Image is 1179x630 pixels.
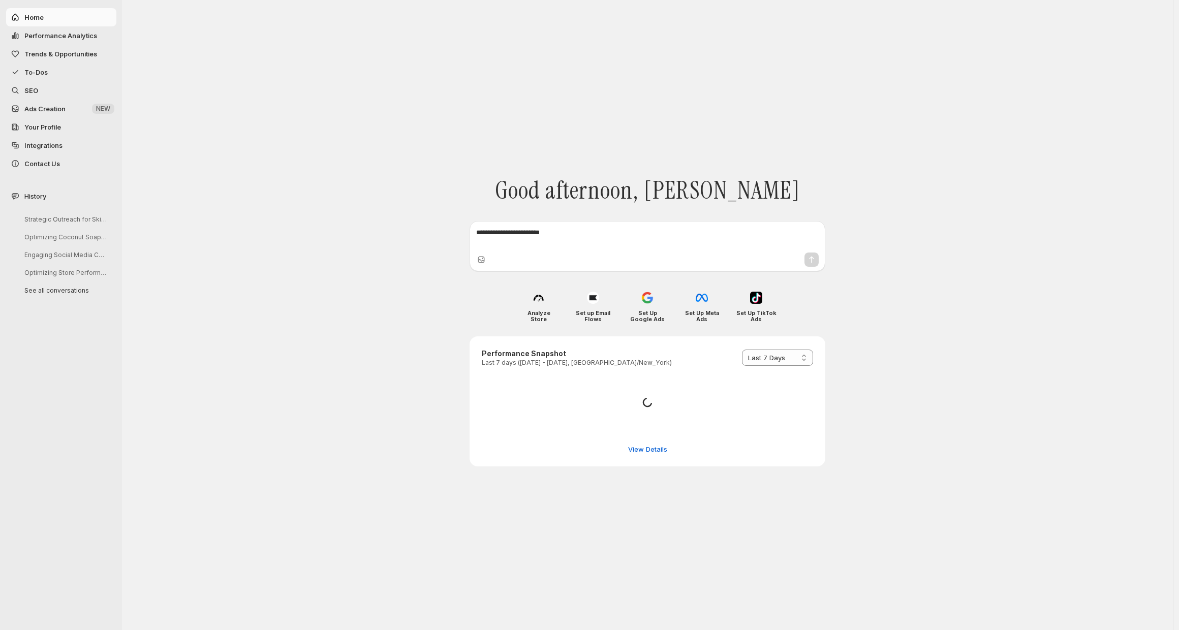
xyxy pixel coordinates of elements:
h4: Set Up Meta Ads [682,310,722,322]
span: View Details [628,444,667,454]
a: SEO [6,81,116,100]
span: To-Dos [24,68,48,76]
img: Set up Email Flows icon [587,292,599,304]
h3: Performance Snapshot [482,349,672,359]
span: Home [24,13,44,21]
img: Set Up Google Ads icon [641,292,654,304]
span: Performance Analytics [24,31,97,40]
span: NEW [96,105,110,113]
span: SEO [24,86,38,94]
button: Contact Us [6,154,116,173]
img: Set Up TikTok Ads icon [750,292,762,304]
a: Your Profile [6,118,116,136]
button: Engaging Social Media Content Ideas [16,247,113,263]
img: Analyze Store icon [533,292,545,304]
span: Contact Us [24,160,60,168]
span: Your Profile [24,123,61,131]
button: Home [6,8,116,26]
h4: Set Up Google Ads [628,310,668,322]
span: Trends & Opportunities [24,50,97,58]
button: Optimizing Coconut Soap Product Pages for SEO [16,229,113,245]
h4: Set up Email Flows [573,310,613,322]
button: View detailed performance [622,441,673,457]
button: Optimizing Store Performance Analysis Steps [16,265,113,280]
a: Integrations [6,136,116,154]
h4: Set Up TikTok Ads [736,310,777,322]
h4: Analyze Store [519,310,559,322]
button: Performance Analytics [6,26,116,45]
p: Last 7 days ([DATE] - [DATE], [GEOGRAPHIC_DATA]/New_York) [482,359,672,367]
span: Good afternoon, [PERSON_NAME] [495,176,800,205]
span: Ads Creation [24,105,66,113]
button: Upload image [476,255,486,265]
button: See all conversations [16,282,113,298]
button: Strategic Outreach for Skincare Launch [16,211,113,227]
button: Trends & Opportunities [6,45,116,63]
span: History [24,191,46,201]
span: Integrations [24,141,63,149]
button: Ads Creation [6,100,116,118]
img: Set Up Meta Ads icon [696,292,708,304]
button: To-Dos [6,63,116,81]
